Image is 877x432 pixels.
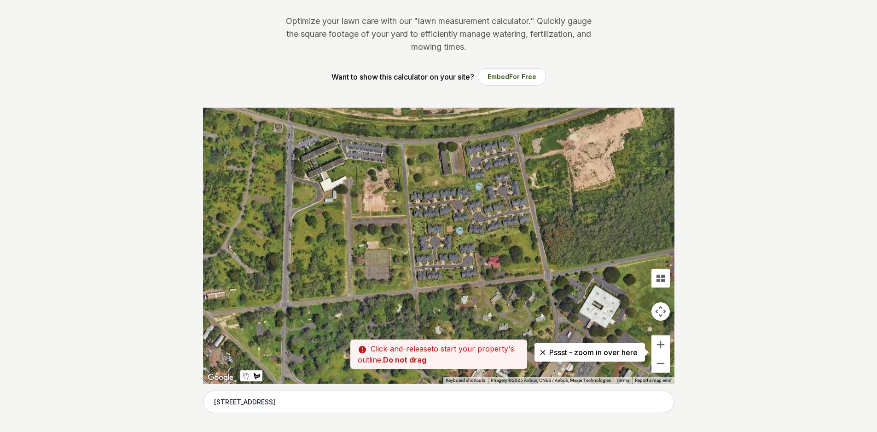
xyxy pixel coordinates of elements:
[478,68,546,86] button: EmbedFor Free
[371,344,431,353] span: Click-and-release
[651,335,670,354] button: Zoom in
[284,15,593,53] p: Optimize your lawn care with our "lawn measurement calculator." Quickly gauge the square footage ...
[240,370,251,381] button: Stop drawing
[251,370,262,381] button: Draw a shape
[651,269,670,288] button: Tilt map
[383,355,426,364] strong: Do not drag
[331,71,474,82] p: Want to show this calculator on your site?
[205,372,236,384] img: Google
[616,378,629,383] a: Terms (opens in new tab)
[350,340,527,369] p: to start your property's outline.
[509,73,536,81] span: For Free
[203,391,674,414] input: Enter your address to get started
[205,372,236,384] a: Open this area in Google Maps (opens a new window)
[651,354,670,373] button: Zoom out
[635,378,672,383] a: Report a map error
[491,378,611,383] span: Imagery ©2025 Airbus, CNES / Airbus, Maxar Technologies
[542,347,638,358] p: Pssst - zoom in over here
[446,377,485,384] button: Keyboard shortcuts
[651,302,670,321] button: Map camera controls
